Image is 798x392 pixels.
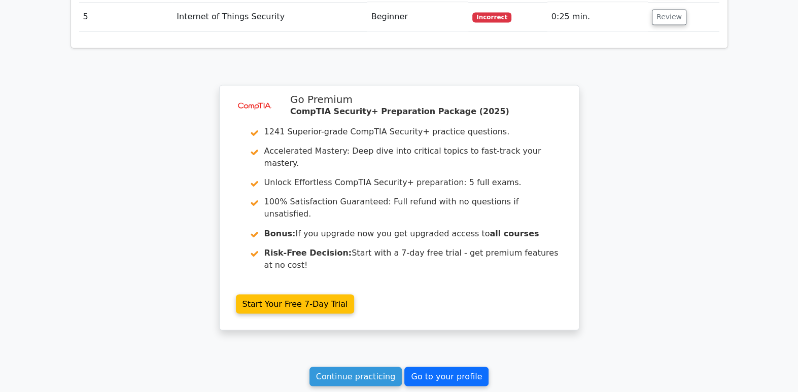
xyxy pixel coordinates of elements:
[547,3,648,31] td: 0:25 min.
[472,12,511,22] span: Incorrect
[652,9,686,25] button: Review
[79,3,173,31] td: 5
[172,3,367,31] td: Internet of Things Security
[309,367,402,386] a: Continue practicing
[236,294,355,313] a: Start Your Free 7-Day Trial
[404,367,489,386] a: Go to your profile
[367,3,469,31] td: Beginner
